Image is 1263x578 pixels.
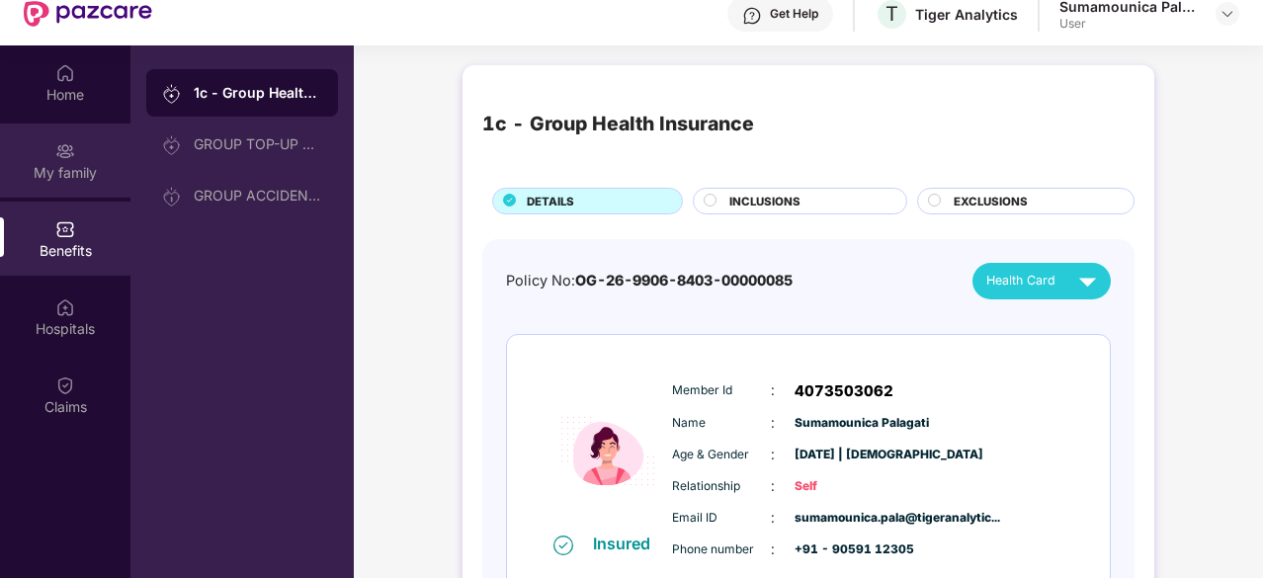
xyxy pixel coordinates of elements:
[593,534,662,553] div: Insured
[672,477,771,496] span: Relationship
[194,136,322,152] div: GROUP TOP-UP POLICY
[770,6,818,22] div: Get Help
[672,414,771,433] span: Name
[55,63,75,83] img: svg+xml;base64,PHN2ZyBpZD0iSG9tZSIgeG1sbnM9Imh0dHA6Ly93d3cudzMub3JnLzIwMDAvc3ZnIiB3aWR0aD0iMjAiIG...
[972,263,1111,299] button: Health Card
[55,141,75,161] img: svg+xml;base64,PHN2ZyB3aWR0aD0iMjAiIGhlaWdodD0iMjAiIHZpZXdCb3g9IjAgMCAyMCAyMCIgZmlsbD0ibm9uZSIgeG...
[795,540,893,559] span: +91 - 90591 12305
[954,193,1028,210] span: EXCLUSIONS
[548,370,667,533] img: icon
[771,507,775,529] span: :
[915,5,1018,24] div: Tiger Analytics
[55,219,75,239] img: svg+xml;base64,PHN2ZyBpZD0iQmVuZWZpdHMiIHhtbG5zPSJodHRwOi8vd3d3LnczLm9yZy8yMDAwL3N2ZyIgd2lkdGg9Ij...
[575,272,793,289] span: OG-26-9906-8403-00000085
[795,446,893,464] span: [DATE] | [DEMOGRAPHIC_DATA]
[986,271,1055,290] span: Health Card
[482,109,754,139] div: 1c - Group Health Insurance
[162,135,182,155] img: svg+xml;base64,PHN2ZyB3aWR0aD0iMjAiIGhlaWdodD0iMjAiIHZpZXdCb3g9IjAgMCAyMCAyMCIgZmlsbD0ibm9uZSIgeG...
[162,84,182,104] img: svg+xml;base64,PHN2ZyB3aWR0aD0iMjAiIGhlaWdodD0iMjAiIHZpZXdCb3g9IjAgMCAyMCAyMCIgZmlsbD0ibm9uZSIgeG...
[527,193,574,210] span: DETAILS
[553,536,573,555] img: svg+xml;base64,PHN2ZyB4bWxucz0iaHR0cDovL3d3dy53My5vcmcvMjAwMC9zdmciIHdpZHRoPSIxNiIgaGVpZ2h0PSIxNi...
[194,188,322,204] div: GROUP ACCIDENTAL INSURANCE
[729,193,800,210] span: INCLUSIONS
[1070,264,1105,298] img: svg+xml;base64,PHN2ZyB4bWxucz0iaHR0cDovL3d3dy53My5vcmcvMjAwMC9zdmciIHZpZXdCb3g9IjAgMCAyNCAyNCIgd2...
[885,2,898,26] span: T
[795,414,893,433] span: Sumamounica Palagati
[672,446,771,464] span: Age & Gender
[672,509,771,528] span: Email ID
[672,381,771,400] span: Member Id
[162,187,182,206] img: svg+xml;base64,PHN2ZyB3aWR0aD0iMjAiIGhlaWdodD0iMjAiIHZpZXdCb3g9IjAgMCAyMCAyMCIgZmlsbD0ibm9uZSIgeG...
[771,444,775,465] span: :
[795,509,893,528] span: sumamounica.pala@tigeranalytic...
[742,6,762,26] img: svg+xml;base64,PHN2ZyBpZD0iSGVscC0zMngzMiIgeG1sbnM9Imh0dHA6Ly93d3cudzMub3JnLzIwMDAvc3ZnIiB3aWR0aD...
[24,1,152,27] img: New Pazcare Logo
[771,538,775,560] span: :
[55,375,75,395] img: svg+xml;base64,PHN2ZyBpZD0iQ2xhaW0iIHhtbG5zPSJodHRwOi8vd3d3LnczLm9yZy8yMDAwL3N2ZyIgd2lkdGg9IjIwIi...
[795,379,893,403] span: 4073503062
[55,297,75,317] img: svg+xml;base64,PHN2ZyBpZD0iSG9zcGl0YWxzIiB4bWxucz0iaHR0cDovL3d3dy53My5vcmcvMjAwMC9zdmciIHdpZHRoPS...
[771,412,775,434] span: :
[1059,16,1198,32] div: User
[1220,6,1235,22] img: svg+xml;base64,PHN2ZyBpZD0iRHJvcGRvd24tMzJ4MzIiIHhtbG5zPSJodHRwOi8vd3d3LnczLm9yZy8yMDAwL3N2ZyIgd2...
[506,270,793,292] div: Policy No:
[771,475,775,497] span: :
[194,83,322,103] div: 1c - Group Health Insurance
[771,379,775,401] span: :
[672,540,771,559] span: Phone number
[795,477,893,496] span: Self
